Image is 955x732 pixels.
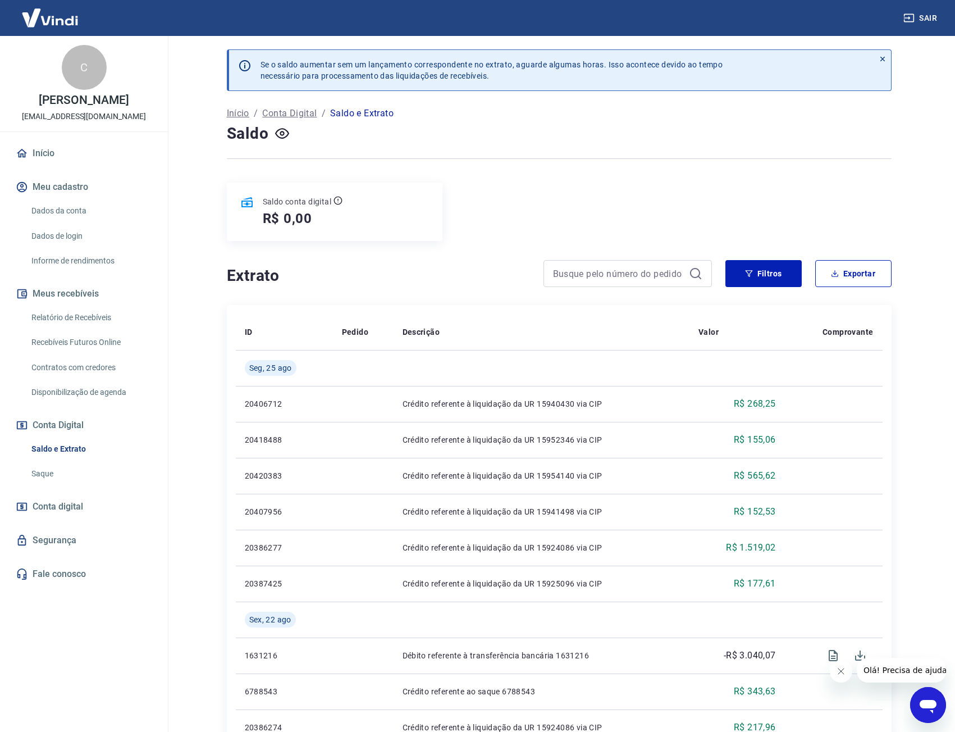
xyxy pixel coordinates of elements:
[857,658,946,683] iframe: Mensagem da empresa
[13,528,154,553] a: Segurança
[227,265,530,287] h4: Extrato
[245,470,324,481] p: 20420383
[27,381,154,404] a: Disponibilização de agenda
[27,356,154,379] a: Contratos com credores
[698,326,719,338] p: Valor
[830,660,852,683] iframe: Fechar mensagem
[403,506,680,517] p: Crédito referente à liquidação da UR 15941498 via CIP
[27,199,154,222] a: Dados da conta
[330,107,394,120] p: Saldo e Extrato
[27,331,154,354] a: Recebíveis Futuros Online
[261,59,723,81] p: Se o saldo aumentar sem um lançamento correspondente no extrato, aguarde algumas horas. Isso acon...
[322,107,326,120] p: /
[27,438,154,461] a: Saldo e Extrato
[734,469,776,483] p: R$ 565,62
[245,578,324,589] p: 20387425
[820,642,847,669] span: Visualizar
[734,577,776,590] p: R$ 177,61
[263,196,332,207] p: Saldo conta digital
[245,326,253,338] p: ID
[13,281,154,306] button: Meus recebíveis
[901,8,942,29] button: Sair
[553,265,684,282] input: Busque pelo número do pedido
[62,45,107,90] div: C
[725,260,802,287] button: Filtros
[403,398,680,410] p: Crédito referente à liquidação da UR 15940430 via CIP
[403,326,440,338] p: Descrição
[13,413,154,438] button: Conta Digital
[13,562,154,586] a: Fale conosco
[27,249,154,272] a: Informe de rendimentos
[22,111,146,122] p: [EMAIL_ADDRESS][DOMAIN_NAME]
[403,470,680,481] p: Crédito referente à liquidação da UR 15954140 via CIP
[403,542,680,553] p: Crédito referente à liquidação da UR 15924086 via CIP
[263,210,313,228] h5: R$ 0,00
[39,94,129,106] p: [PERSON_NAME]
[245,434,324,445] p: 20418488
[249,362,292,374] span: Seg, 25 ago
[403,650,680,661] p: Débito referente à transferência bancária 1631216
[342,326,368,338] p: Pedido
[245,542,324,553] p: 20386277
[724,649,776,662] p: -R$ 3.040,07
[403,434,680,445] p: Crédito referente à liquidação da UR 15952346 via CIP
[734,505,776,519] p: R$ 152,53
[13,175,154,199] button: Meu cadastro
[847,642,874,669] span: Download
[245,506,324,517] p: 20407956
[823,326,873,338] p: Comprovante
[726,541,775,554] p: R$ 1.519,02
[13,141,154,166] a: Início
[33,499,83,515] span: Conta digital
[262,107,317,120] a: Conta Digital
[403,578,680,589] p: Crédito referente à liquidação da UR 15925096 via CIP
[734,433,776,447] p: R$ 155,06
[734,397,776,411] p: R$ 268,25
[254,107,258,120] p: /
[910,687,946,723] iframe: Botão para abrir a janela de mensagens
[27,225,154,248] a: Dados de login
[245,398,324,410] p: 20406712
[249,614,291,625] span: Sex, 22 ago
[245,650,324,661] p: 1631216
[815,260,892,287] button: Exportar
[403,686,680,697] p: Crédito referente ao saque 6788543
[734,685,776,698] p: R$ 343,63
[27,462,154,485] a: Saque
[13,494,154,519] a: Conta digital
[27,306,154,329] a: Relatório de Recebíveis
[245,686,324,697] p: 6788543
[227,122,269,145] h4: Saldo
[7,8,94,17] span: Olá! Precisa de ajuda?
[227,107,249,120] a: Início
[13,1,86,35] img: Vindi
